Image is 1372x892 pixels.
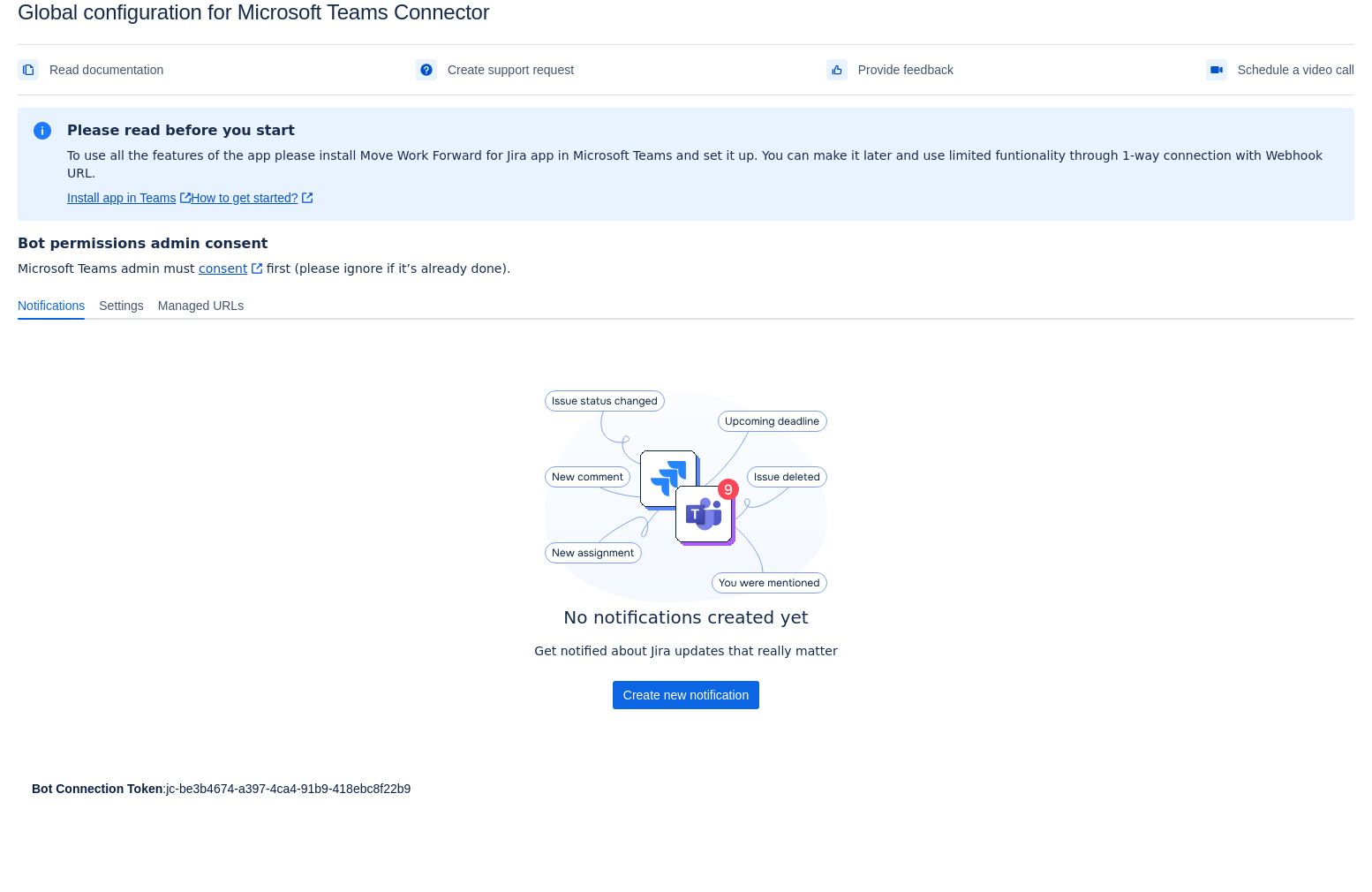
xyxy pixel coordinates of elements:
span: Read documentation [49,56,163,84]
span: Notifications [18,297,85,314]
a: Create support request [416,56,574,84]
button: Create new notification [613,681,759,709]
span: Managed URLs [158,297,244,314]
strong: Bot Connection Token [32,782,162,796]
p: Get notified about Jira updates that really matter [534,642,837,660]
span: documentation [21,63,35,77]
a: consent [199,261,262,276]
span: Settings [99,297,144,314]
h4: No notifications created yet [534,607,837,628]
a: How to get started? [191,189,313,207]
a: Install app in Teams [67,189,191,207]
span: videoCall [1210,63,1224,77]
span: Create support request [448,56,574,84]
div: : jc-be3b4674-a397-4ca4-91b9-418ebc8f22b9 [32,780,1340,798]
a: Read documentation [18,56,163,84]
span: Schedule a video call [1238,56,1354,84]
span: information [32,120,53,141]
a: Provide feedback [826,56,954,84]
span: Provide feedback [858,56,954,84]
span: Microsoft Teams admin must first (please ignore if it’s already done). [18,260,1354,277]
span: support [419,63,433,77]
span: Create new notification [623,681,749,709]
div: Button group [613,681,759,709]
p: To use all the features of the app please install Move Work Forward for Jira app in Microsoft Tea... [67,147,1340,182]
h2: Please read before you start [67,122,1340,140]
h4: Bot permissions admin consent [18,235,1354,253]
a: Schedule a video call [1206,56,1354,84]
span: feedback [830,63,844,77]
